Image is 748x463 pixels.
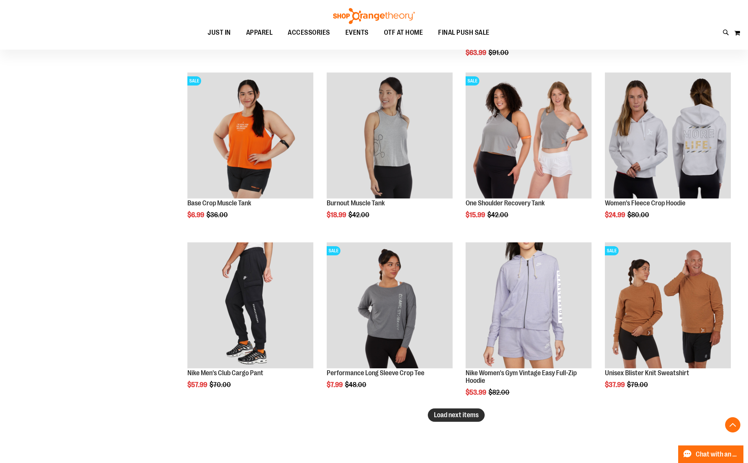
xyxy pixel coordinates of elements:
[466,389,487,396] span: $53.99
[187,211,205,219] span: $6.99
[184,69,317,238] div: product
[384,24,423,41] span: OTF AT HOME
[210,381,232,389] span: $70.00
[428,408,485,422] button: Load next items
[327,369,424,377] a: Performance Long Sleeve Crop Tee
[327,242,453,369] a: Product image for Performance Long Sleeve Crop TeeSALE
[345,381,368,389] span: $48.00
[696,451,739,458] span: Chat with an Expert
[466,242,592,369] a: Product image for Nike Gym Vintage Easy Full Zip Hoodie
[605,242,731,369] a: Product image for Unisex Blister Knit SweatshirtSALE
[206,211,229,219] span: $36.00
[327,211,347,219] span: $18.99
[466,369,577,384] a: Nike Women's Gym Vintage Easy Full-Zip Hoodie
[327,381,344,389] span: $7.99
[327,199,385,207] a: Burnout Muscle Tank
[605,246,619,255] span: SALE
[487,211,509,219] span: $42.00
[323,69,456,238] div: product
[345,24,369,41] span: EVENTS
[187,242,313,368] img: Product image for Nike Mens Club Cargo Pant
[348,211,371,219] span: $42.00
[462,239,595,416] div: product
[466,242,592,368] img: Product image for Nike Gym Vintage Easy Full Zip Hoodie
[725,417,740,432] button: Back To Top
[488,49,510,56] span: $91.00
[327,246,340,255] span: SALE
[187,73,313,200] a: Product image for Base Crop Muscle TankSALE
[605,211,626,219] span: $24.99
[187,199,251,207] a: Base Crop Muscle Tank
[466,211,486,219] span: $15.99
[208,24,231,41] span: JUST IN
[466,49,487,56] span: $63.99
[605,242,731,368] img: Product image for Unisex Blister Knit Sweatshirt
[466,199,545,207] a: One Shoulder Recovery Tank
[246,24,273,41] span: APPAREL
[332,8,416,24] img: Shop Orangetheory
[187,369,263,377] a: Nike Men's Club Cargo Pant
[288,24,330,41] span: ACCESSORIES
[601,69,735,238] div: product
[627,211,650,219] span: $80.00
[605,381,626,389] span: $37.99
[184,239,317,408] div: product
[327,73,453,198] img: Product image for Burnout Muscle Tank
[466,76,479,86] span: SALE
[438,24,490,41] span: FINAL PUSH SALE
[187,381,208,389] span: $57.99
[187,242,313,369] a: Product image for Nike Mens Club Cargo Pant
[627,381,649,389] span: $79.00
[605,199,685,207] a: Women's Fleece Crop Hoodie
[187,73,313,198] img: Product image for Base Crop Muscle Tank
[605,73,731,200] a: Product image for Womens Fleece Crop Hoodie
[601,239,735,408] div: product
[605,369,689,377] a: Unisex Blister Knit Sweatshirt
[488,389,511,396] span: $82.00
[466,73,592,200] a: Main view of One Shoulder Recovery TankSALE
[466,73,592,198] img: Main view of One Shoulder Recovery Tank
[462,69,595,238] div: product
[323,239,456,408] div: product
[605,73,731,198] img: Product image for Womens Fleece Crop Hoodie
[187,76,201,86] span: SALE
[678,445,744,463] button: Chat with an Expert
[327,242,453,368] img: Product image for Performance Long Sleeve Crop Tee
[434,411,479,419] span: Load next items
[327,73,453,200] a: Product image for Burnout Muscle Tank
